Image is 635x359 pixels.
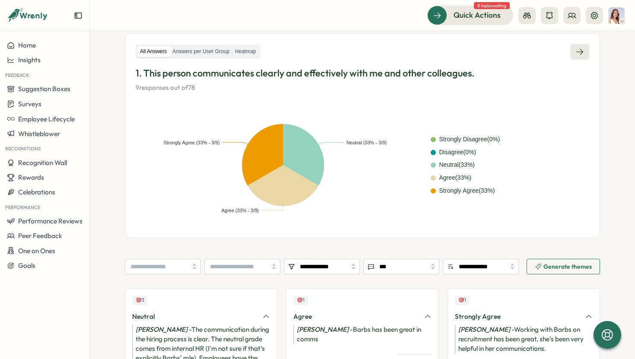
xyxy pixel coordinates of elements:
[455,325,593,353] div: - Working with Barbs on recruitment has been great, she's been very helpful in her communications.
[18,232,62,240] span: Peer Feedback
[137,46,169,57] label: All Answers
[455,312,580,321] div: Strongly Agree
[455,295,470,305] div: Upvotes
[136,83,589,92] p: 9 responses out of 78
[427,6,513,25] button: Quick Actions
[132,312,257,321] div: Neutral
[297,325,349,334] i: [PERSON_NAME]
[474,2,510,9] span: 8 tasks waiting
[18,41,36,49] span: Home
[164,140,220,145] text: Strongly Agree (33% - 3/9)
[293,295,308,305] div: Upvotes
[136,67,589,80] p: 1. This person communicates clearly and effectively with me and other colleagues.
[232,46,259,57] label: Heatmap
[18,130,60,138] span: Whistleblower
[439,173,472,183] div: Agree ( 33 %)
[439,160,475,170] div: Neutral ( 33 %)
[293,325,431,344] div: - Barbs has been great in comms
[608,7,625,24] img: Barbs
[18,159,67,167] span: Recognition Wall
[18,217,83,225] span: Performance Reviews
[221,208,259,213] text: Agree (33% - 3/9)
[543,264,592,270] span: Generate themes
[458,325,510,334] i: [PERSON_NAME]
[439,148,476,157] div: Disagree ( 0 %)
[527,259,600,274] button: Generate themes
[18,100,41,108] span: Surveys
[18,115,75,123] span: Employee Lifecycle
[18,261,35,270] span: Goals
[170,46,232,57] label: Answers per User Group
[293,312,418,321] div: Agree
[454,10,501,21] span: Quick Actions
[18,188,55,196] span: Celebrations
[74,11,83,20] button: Expand sidebar
[136,325,187,334] i: [PERSON_NAME]
[18,85,70,93] span: Suggestion Boxes
[439,186,495,196] div: Strongly Agree ( 33 %)
[439,135,500,144] div: Strongly Disagree ( 0 %)
[346,140,387,145] text: Neutral (33% - 3/9)
[18,173,44,181] span: Rewards
[18,56,41,64] span: Insights
[18,247,55,255] span: One on Ones
[132,295,148,305] div: Upvotes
